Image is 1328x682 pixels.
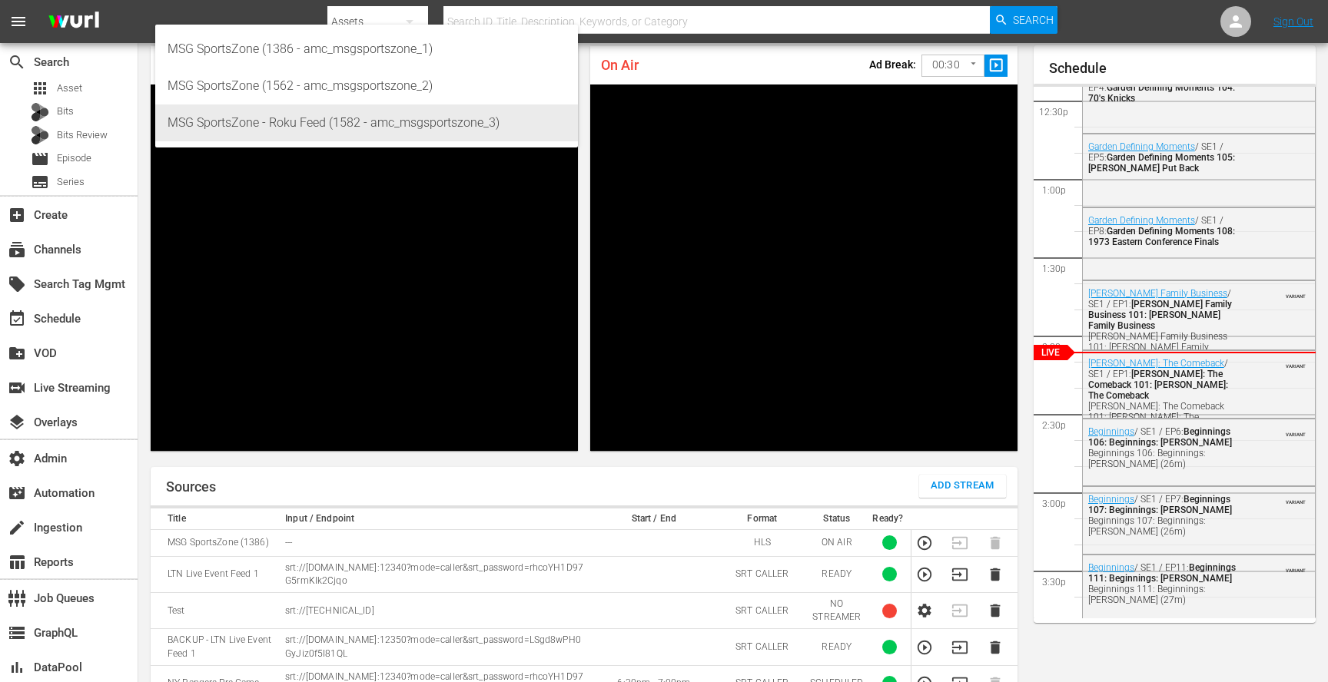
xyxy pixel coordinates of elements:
[9,12,28,31] span: menu
[57,81,82,96] span: Asset
[1088,369,1228,401] span: [PERSON_NAME]: The Comeback 101: [PERSON_NAME]: The Comeback
[8,275,26,293] span: Search Tag Mgmt
[1088,288,1242,363] div: / SE1 / EP1:
[1088,448,1242,469] div: Beginnings 106: Beginnings: [PERSON_NAME] (26m)
[1088,141,1242,174] div: / SE1 / EP5:
[1088,562,1134,573] a: Beginnings
[589,508,719,530] th: Start / End
[1088,299,1232,331] span: [PERSON_NAME] Family Business 101: [PERSON_NAME] Family Business
[719,629,805,665] td: SRT CALLER
[281,529,589,556] td: ---
[916,566,933,583] button: Preview Stream
[151,508,281,530] th: Title
[57,174,85,190] span: Series
[168,31,566,68] div: MSG SportsZone (1386 - amc_msgsportszone_1)
[805,629,868,665] td: READY
[8,206,26,224] span: Create
[168,104,566,141] div: MSG SportsZone - Roku Feed (1582 - amc_msgsportszone_3)
[8,413,26,432] span: Overlays
[151,84,578,451] div: Video Player
[166,479,216,495] h1: Sources
[1088,358,1242,433] div: / SE1 / EP1:
[8,449,26,468] span: Admin
[1088,152,1235,174] span: Garden Defining Moments 105: [PERSON_NAME] Put Back
[285,604,584,617] p: srt://[TECHNICAL_ID]
[988,57,1005,74] span: slideshow_sharp
[31,126,49,144] div: Bits Review
[919,475,1006,498] button: Add Stream
[31,79,49,98] span: Asset
[990,6,1057,34] button: Search
[285,561,584,588] p: srt://[DOMAIN_NAME]:12340?mode=caller&srt_password=rhcoYH1D97G5rmKIk2Cjqo
[1088,215,1242,247] div: / SE1 / EP8:
[951,566,968,583] button: Transition
[1088,141,1195,152] a: Garden Defining Moments
[987,602,1004,619] button: Delete
[868,508,911,530] th: Ready?
[1286,356,1306,369] span: VARIANT
[1286,425,1306,437] span: VARIANT
[1088,82,1235,104] span: Garden Defining Moments 104: 70's Knicks
[1088,358,1224,369] a: [PERSON_NAME]: The Comeback
[151,629,281,665] td: BACKUP - LTN Live Event Feed 1
[1088,494,1134,505] a: Beginnings
[37,4,111,40] img: ans4CAIJ8jUAAAAAAAAAAAAAAAAAAAAAAAAgQb4GAAAAAAAAAAAAAAAAAAAAAAAAJMjXAAAAAAAAAAAAAAAAAAAAAAAAgAT5G...
[1286,561,1306,573] span: VARIANT
[8,379,26,397] span: Live Streaming
[805,593,868,629] td: NO STREAMER
[916,535,933,551] button: Preview Stream
[987,639,1004,656] button: Delete
[1088,426,1242,469] div: / SE1 / EP6:
[8,344,26,363] span: VOD
[168,68,566,104] div: MSG SportsZone (1562 - amc_msgsportszone_2)
[8,589,26,608] span: Job Queues
[57,151,91,166] span: Episode
[921,51,984,80] div: 00:30
[719,529,805,556] td: HLS
[1088,515,1242,537] div: Beginnings 107: Beginnings: [PERSON_NAME] (26m)
[719,508,805,530] th: Format
[1088,426,1134,437] a: Beginnings
[1088,426,1232,448] span: Beginnings 106: Beginnings: [PERSON_NAME]
[8,53,26,71] span: Search
[719,556,805,592] td: SRT CALLER
[8,553,26,571] span: Reports
[805,529,868,556] td: ON AIR
[869,58,916,71] p: Ad Break:
[601,57,639,73] span: On Air
[1088,494,1232,515] span: Beginnings 107: Beginnings: [PERSON_NAME]
[719,593,805,629] td: SRT CALLER
[1286,492,1306,505] span: VARIANT
[1088,71,1242,104] div: / SE1 / EP4:
[31,150,49,168] span: Episode
[1013,6,1054,34] span: Search
[8,658,26,677] span: DataPool
[1088,562,1242,605] div: / SE1 / EP11:
[1088,494,1242,537] div: / SE1 / EP7:
[1088,401,1242,433] div: [PERSON_NAME]: The Comeback 101: [PERSON_NAME]: The Comeback (26m)
[1088,288,1227,299] a: [PERSON_NAME] Family Business
[916,602,933,619] button: Configure
[1286,286,1306,299] span: VARIANT
[8,310,26,328] span: Schedule
[1088,562,1236,584] span: Beginnings 111: Beginnings: [PERSON_NAME]
[8,240,26,259] span: Channels
[31,103,49,121] div: Bits
[1088,331,1242,363] div: [PERSON_NAME] Family Business 101: [PERSON_NAME] Family Business (26m)
[285,634,584,660] p: srt://[DOMAIN_NAME]:12350?mode=caller&srt_password=LSgd8wPH0GyJiz0f5I81QL
[151,529,281,556] td: MSG SportsZone (1386)
[151,593,281,629] td: Test
[805,556,868,592] td: READY
[1088,226,1235,247] span: Garden Defining Moments 108: 1973 Eastern Conference Finals
[590,84,1018,451] div: Video Player
[151,556,281,592] td: LTN Live Event Feed 1
[31,173,49,191] span: Series
[916,639,933,656] button: Preview Stream
[281,508,589,530] th: Input / Endpoint
[987,566,1004,583] button: Delete
[805,508,868,530] th: Status
[1088,584,1242,605] div: Beginnings 111: Beginnings: [PERSON_NAME] (27m)
[57,127,108,143] span: Bits Review
[951,639,968,656] button: Transition
[8,518,26,537] span: Ingestion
